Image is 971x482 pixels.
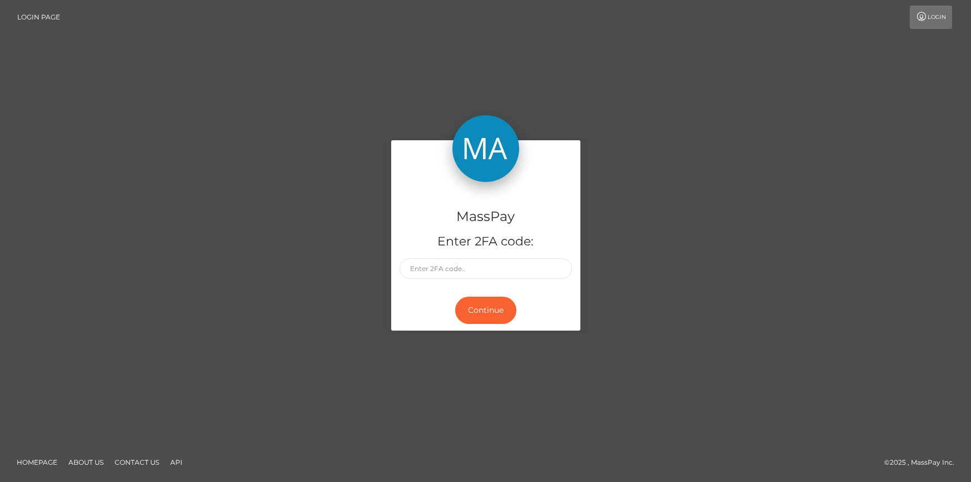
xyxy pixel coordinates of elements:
h4: MassPay [400,207,572,227]
a: About Us [64,454,108,471]
a: Contact Us [110,454,164,471]
button: Continue [455,297,516,324]
input: Enter 2FA code.. [400,258,572,279]
div: © 2025 , MassPay Inc. [884,456,963,469]
a: Homepage [12,454,62,471]
img: MassPay [452,115,519,182]
a: API [166,454,187,471]
a: Login Page [17,6,60,29]
a: Login [910,6,952,29]
h5: Enter 2FA code: [400,233,572,250]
